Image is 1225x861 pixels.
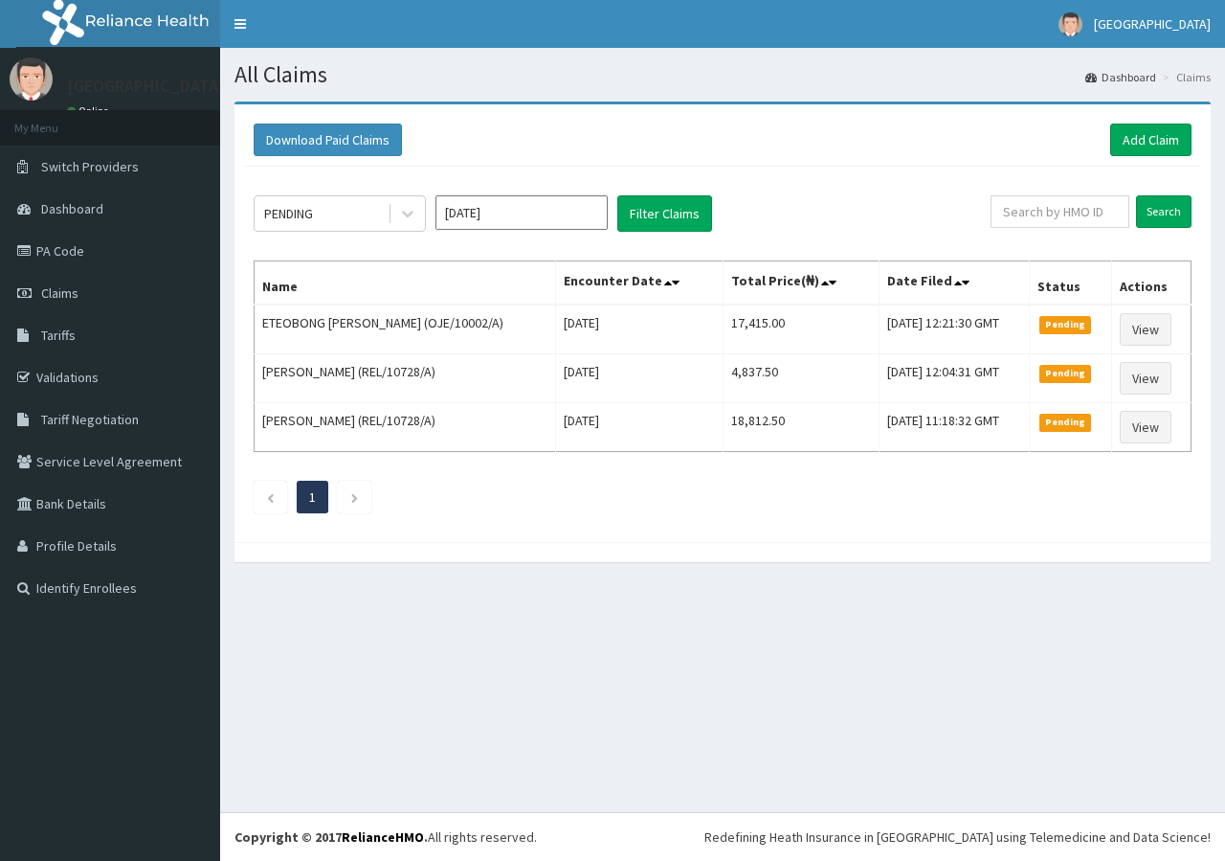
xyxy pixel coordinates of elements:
img: User Image [10,57,53,101]
td: [DATE] 11:18:32 GMT [879,403,1029,452]
a: Online [67,104,113,118]
span: Claims [41,284,78,302]
td: [DATE] [555,305,724,354]
td: [DATE] [555,403,724,452]
span: Tariffs [41,327,76,344]
span: [GEOGRAPHIC_DATA] [1094,15,1211,33]
button: Filter Claims [617,195,712,232]
img: User Image [1058,12,1082,36]
td: ETEOBONG [PERSON_NAME] (OJE/10002/A) [255,305,556,354]
li: Claims [1158,69,1211,85]
span: Pending [1039,316,1092,333]
footer: All rights reserved. [220,812,1225,861]
div: PENDING [264,204,313,223]
th: Encounter Date [555,261,724,306]
a: Page 1 is your current page [309,488,316,506]
span: Switch Providers [41,158,139,175]
a: View [1120,362,1171,395]
span: Dashboard [41,200,103,217]
a: View [1120,411,1171,443]
th: Actions [1111,261,1191,306]
td: 17,415.00 [724,305,880,354]
input: Search by HMO ID [991,195,1129,228]
td: 18,812.50 [724,403,880,452]
input: Search [1136,195,1192,228]
input: Select Month and Year [435,195,608,230]
th: Total Price(₦) [724,261,880,306]
th: Date Filed [879,261,1029,306]
td: [DATE] 12:04:31 GMT [879,354,1029,403]
th: Status [1029,261,1111,306]
button: Download Paid Claims [254,124,402,156]
a: RelianceHMO [342,828,424,846]
a: Add Claim [1110,124,1192,156]
a: Dashboard [1085,69,1156,85]
td: [PERSON_NAME] (REL/10728/A) [255,403,556,452]
td: [DATE] 12:21:30 GMT [879,305,1029,354]
span: Pending [1039,414,1092,431]
a: Previous page [266,488,275,506]
span: Pending [1039,365,1092,382]
td: 4,837.50 [724,354,880,403]
strong: Copyright © 2017 . [234,828,428,846]
a: Next page [350,488,359,506]
h1: All Claims [234,62,1211,87]
a: View [1120,313,1171,346]
td: [PERSON_NAME] (REL/10728/A) [255,354,556,403]
th: Name [255,261,556,306]
p: [GEOGRAPHIC_DATA] [67,78,225,95]
td: [DATE] [555,354,724,403]
span: Tariff Negotiation [41,411,139,428]
div: Redefining Heath Insurance in [GEOGRAPHIC_DATA] using Telemedicine and Data Science! [704,827,1211,847]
